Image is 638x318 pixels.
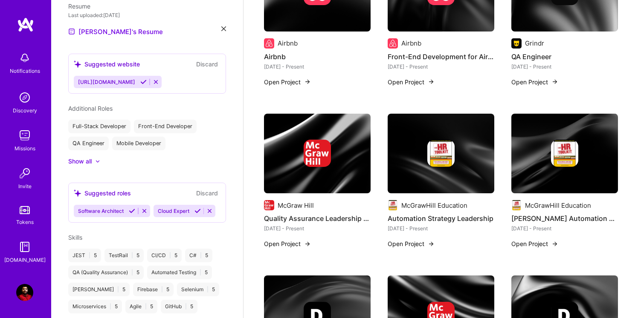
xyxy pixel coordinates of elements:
[511,239,558,248] button: Open Project
[17,17,34,32] img: logo
[78,79,135,85] span: [URL][DOMAIN_NAME]
[68,3,90,10] span: Resume
[388,239,435,248] button: Open Project
[278,39,298,48] div: Airbnb
[161,286,163,293] span: |
[304,140,331,167] img: Company logo
[304,241,311,247] img: arrow-right
[511,224,618,233] div: [DATE] - Present
[4,255,46,264] div: [DOMAIN_NAME]
[304,78,311,85] img: arrow-right
[16,127,33,144] img: teamwork
[177,283,219,296] div: Selenium 5
[388,200,398,210] img: Company logo
[401,39,421,48] div: Airbnb
[264,224,371,233] div: [DATE] - Present
[16,238,33,255] img: guide book
[18,182,32,191] div: Invite
[78,208,124,214] span: Software Architect
[206,208,213,214] i: Reject
[20,206,30,214] img: tokens
[145,303,147,310] span: |
[388,114,494,194] img: cover
[264,77,311,86] button: Open Project
[134,120,197,133] div: Front-End Developer
[511,51,618,62] h4: QA Engineer
[551,241,558,247] img: arrow-right
[74,60,140,69] div: Suggested website
[112,137,165,150] div: Mobile Developer
[68,26,163,37] a: [PERSON_NAME]'s Resume
[68,137,109,150] div: QA Engineer
[264,51,371,62] h4: Airbnb
[511,114,618,194] img: cover
[511,62,618,71] div: [DATE] - Present
[16,284,33,301] img: User Avatar
[428,241,435,247] img: arrow-right
[13,106,37,115] div: Discovery
[551,78,558,85] img: arrow-right
[16,89,33,106] img: discovery
[74,189,81,197] i: icon SuggestedTeams
[185,249,212,262] div: C# 5
[388,224,494,233] div: [DATE] - Present
[185,303,187,310] span: |
[264,213,371,224] h4: Quality Assurance Leadership at McGraw Hill
[129,208,135,214] i: Accept
[68,249,101,262] div: JEST 5
[525,39,544,48] div: Grindr
[511,38,522,49] img: Company logo
[207,286,209,293] span: |
[388,213,494,224] h4: Automation Strategy Leadership
[104,249,144,262] div: TestRail 5
[551,140,578,167] img: Company logo
[68,28,75,35] img: Resume
[264,38,274,49] img: Company logo
[147,266,212,279] div: Automated Testing 5
[68,266,144,279] div: QA (Quality Assurance) 5
[68,234,82,241] span: Skills
[200,269,201,276] span: |
[16,49,33,66] img: bell
[153,79,159,85] i: Reject
[511,213,618,224] h4: [PERSON_NAME] Automation and Regression Testing
[427,140,455,167] img: Company logo
[264,239,311,248] button: Open Project
[161,300,197,313] div: GitHub 5
[511,77,558,86] button: Open Project
[68,157,92,166] div: Show all
[10,66,40,75] div: Notifications
[117,286,119,293] span: |
[158,208,189,214] span: Cloud Expert
[68,11,226,20] div: Last uploaded: [DATE]
[14,284,35,301] a: User Avatar
[110,303,111,310] span: |
[388,62,494,71] div: [DATE] - Present
[68,120,130,133] div: Full-Stack Developer
[141,208,148,214] i: Reject
[140,79,147,85] i: Accept
[401,201,467,210] div: McGrawHill Education
[388,38,398,49] img: Company logo
[428,78,435,85] img: arrow-right
[74,189,131,198] div: Suggested roles
[125,300,157,313] div: Agile 5
[525,201,591,210] div: McGrawHill Education
[16,218,34,226] div: Tokens
[194,188,220,198] button: Discard
[388,77,435,86] button: Open Project
[278,201,314,210] div: McGraw Hill
[194,208,201,214] i: Accept
[16,165,33,182] img: Invite
[511,200,522,210] img: Company logo
[89,252,90,259] span: |
[14,144,35,153] div: Missions
[68,283,130,296] div: [PERSON_NAME] 5
[74,60,81,68] i: icon SuggestedTeams
[147,249,182,262] div: CI/CD 5
[264,62,371,71] div: [DATE] - Present
[133,283,174,296] div: Firebase 5
[169,252,171,259] span: |
[388,51,494,62] h4: Front-End Development for Airbnb
[131,252,133,259] span: |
